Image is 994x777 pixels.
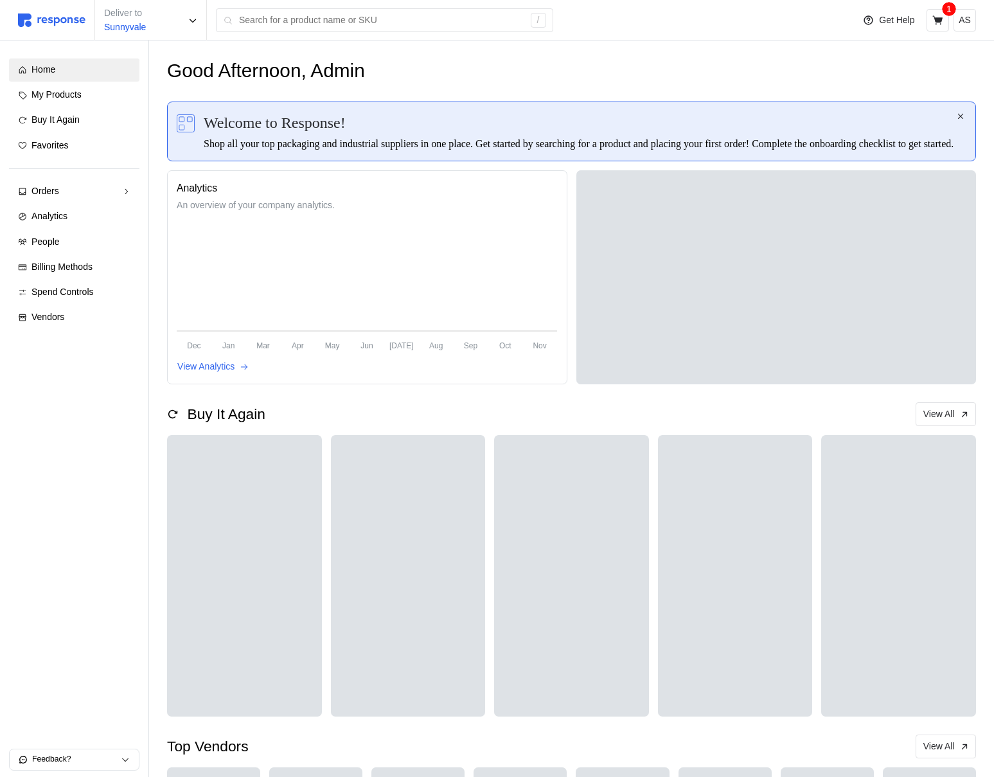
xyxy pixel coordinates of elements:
tspan: Dec [187,341,200,350]
p: 1 [946,2,952,16]
span: Welcome to Response! [204,111,346,134]
span: Favorites [31,140,69,150]
button: View All [916,402,976,427]
img: svg%3e [177,114,195,132]
a: Analytics [9,205,139,228]
a: Billing Methods [9,256,139,279]
p: An overview of your company analytics. [177,199,557,213]
tspan: Mar [256,341,270,350]
tspan: Oct [499,341,511,350]
p: Deliver to [104,6,146,21]
p: AS [959,13,971,28]
a: Home [9,58,139,82]
tspan: Jun [360,341,373,350]
h1: Good Afternoon, Admin [167,58,365,84]
tspan: May [325,341,340,350]
span: Home [31,64,55,75]
div: Orders [31,184,117,199]
button: Get Help [855,8,922,33]
h2: Top Vendors [167,737,248,756]
p: View All [923,740,955,754]
tspan: Nov [533,341,546,350]
a: People [9,231,139,254]
div: / [531,13,546,28]
tspan: Sep [464,341,478,350]
tspan: Jan [222,341,235,350]
input: Search for a product name or SKU [239,9,524,32]
a: Favorites [9,134,139,157]
a: Buy It Again [9,109,139,132]
button: View Analytics [177,359,249,375]
button: View All [916,735,976,759]
span: People [31,237,60,247]
p: Get Help [879,13,914,28]
p: Analytics [177,180,557,196]
span: Vendors [31,312,64,322]
div: Shop all your top packaging and industrial suppliers in one place. Get started by searching for a... [204,136,955,152]
button: Feedback? [10,749,139,770]
a: Spend Controls [9,281,139,304]
p: View Analytics [177,360,235,374]
a: Vendors [9,306,139,329]
h2: Buy It Again [188,404,265,424]
span: Buy It Again [31,114,80,125]
button: AS [954,9,976,31]
p: Feedback? [32,754,121,765]
img: svg%3e [18,13,85,27]
span: Analytics [31,211,67,221]
tspan: [DATE] [389,341,414,350]
span: Spend Controls [31,287,94,297]
span: Billing Methods [31,262,93,272]
a: My Products [9,84,139,107]
tspan: Aug [429,341,443,350]
a: Orders [9,180,139,203]
p: Sunnyvale [104,21,146,35]
span: My Products [31,89,82,100]
p: View All [923,407,955,422]
tspan: Apr [292,341,304,350]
